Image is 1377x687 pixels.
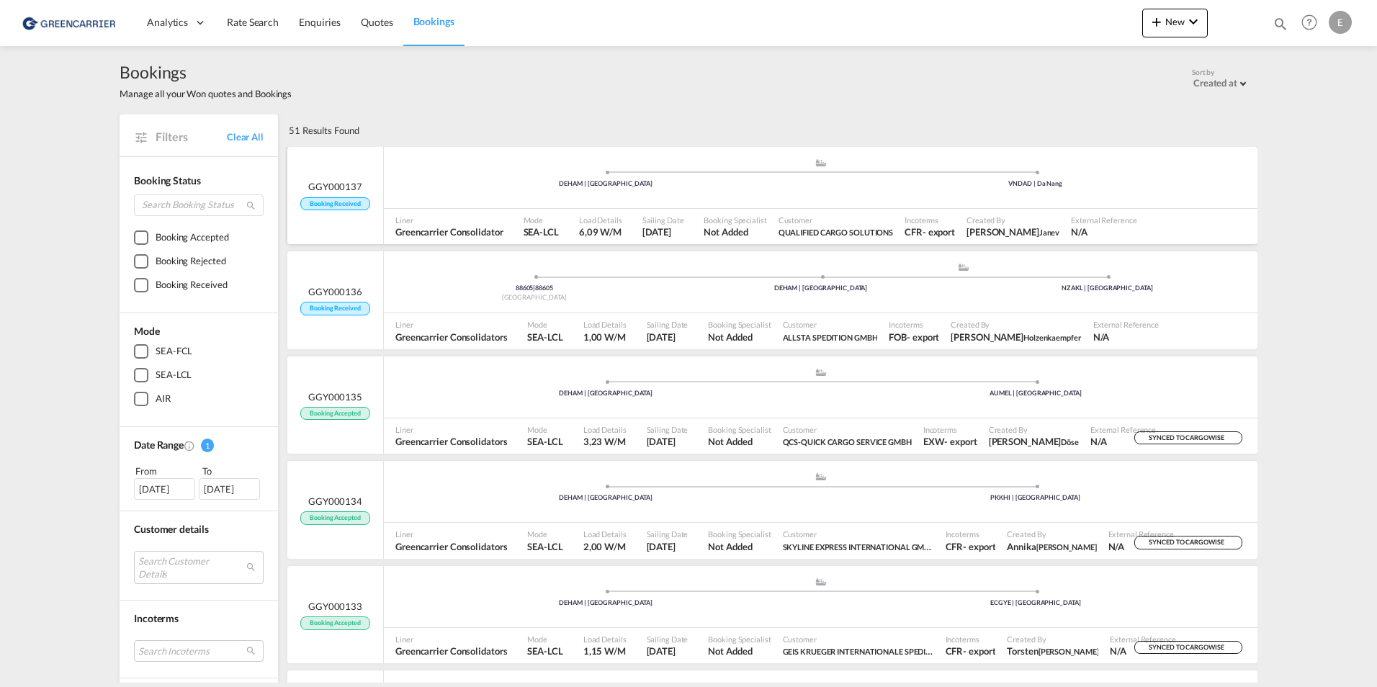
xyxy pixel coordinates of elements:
[1297,10,1322,35] span: Help
[647,540,688,553] span: 5 Oct 2025
[300,511,369,525] span: Booking Accepted
[1090,435,1156,448] span: N/A
[391,493,821,503] div: DEHAM | [GEOGRAPHIC_DATA]
[227,16,279,28] span: Rate Search
[287,356,1257,454] div: GGY000135 Booking Accepted assets/icons/custom/ship-fill.svgassets/icons/custom/roll-o-plane.svgP...
[951,331,1081,343] span: Bianca Holzenkaempfer
[647,319,688,330] span: Sailing Date
[579,226,622,238] span: 6,09 W/M
[156,392,171,406] div: AIR
[156,254,225,269] div: Booking Rejected
[156,278,227,292] div: Booking Received
[287,147,1257,245] div: GGY000137 Booking Received assets/icons/custom/ship-fill.svgassets/icons/custom/roll-o-plane.svgP...
[1110,634,1175,645] span: External Reference
[299,16,341,28] span: Enquiries
[1142,9,1208,37] button: icon-plus 400-fgNewicon-chevron-down
[1093,319,1159,330] span: External Reference
[395,424,507,435] span: Liner
[779,228,894,237] span: QUALIFIED CARGO SOLUTIONS
[704,215,766,225] span: Booking Specialist
[708,540,771,553] span: Not Added
[1134,536,1242,549] div: SYNCED TO CARGOWISE
[708,435,771,448] span: Not Added
[134,368,264,382] md-checkbox: SEA-LCL
[524,225,559,238] span: SEA-LCL
[907,331,939,343] div: - export
[821,179,1251,189] div: VNDAD | Da Nang
[134,439,184,451] span: Date Range
[308,285,362,298] span: GGY000136
[1108,540,1174,553] span: N/A
[1071,225,1136,238] span: N/A
[300,302,369,315] span: Booking Received
[134,612,179,624] span: Incoterms
[134,174,201,187] span: Booking Status
[1007,540,1096,553] span: Annika Huss
[1108,529,1174,539] span: External Reference
[946,529,996,539] span: Incoterms
[287,461,1257,559] div: GGY000134 Booking Accepted assets/icons/custom/ship-fill.svgassets/icons/custom/roll-o-plane.svgP...
[1134,641,1242,655] div: SYNCED TO CARGOWISE
[391,389,821,398] div: DEHAM | [GEOGRAPHIC_DATA]
[308,180,362,193] span: GGY000137
[783,634,934,645] span: Customer
[946,634,996,645] span: Incoterms
[395,634,507,645] span: Liner
[134,464,197,478] div: From
[583,645,626,657] span: 1,15 W/M
[783,331,878,343] span: ALLSTA SPEDITION GMBH
[583,436,626,447] span: 3,23 W/M
[1134,431,1242,445] div: SYNCED TO CARGOWISE
[583,529,627,539] span: Load Details
[583,541,626,552] span: 2,00 W/M
[1071,215,1136,225] span: External Reference
[120,87,292,100] span: Manage all your Won quotes and Bookings
[156,368,192,382] div: SEA-LCL
[647,331,688,343] span: 29 Sep 2025
[1110,645,1175,657] span: N/A
[1149,538,1227,552] span: SYNCED TO CARGOWISE
[395,331,507,343] span: Greencarrier Consolidators
[527,331,562,343] span: SEA-LCL
[783,437,912,446] span: QCS-QUICK CARGO SERVICE GMBH
[583,319,627,330] span: Load Details
[308,600,362,613] span: GGY000133
[361,16,393,28] span: Quotes
[783,645,970,657] span: GEIS KRUEGER INTERNATIONALE SPEDITION GMBH
[889,331,939,343] span: FOB export
[395,540,507,553] span: Greencarrier Consolidators
[905,225,923,238] div: CFR
[923,435,977,448] span: EXW export
[1007,529,1096,539] span: Created By
[391,179,821,189] div: DEHAM | [GEOGRAPHIC_DATA]
[1090,424,1156,435] span: External Reference
[134,464,264,500] span: From To [DATE][DATE]
[1148,13,1165,30] md-icon: icon-plus 400-fg
[783,540,934,553] span: SKYLINE EXPRESS INTERNATIONAL GMBH
[963,645,995,657] div: - export
[227,130,264,143] a: Clear All
[1185,13,1202,30] md-icon: icon-chevron-down
[642,215,684,225] span: Sailing Date
[708,634,771,645] span: Booking Specialist
[704,225,766,238] span: Not Added
[1039,228,1060,237] span: Janev
[647,634,688,645] span: Sailing Date
[300,197,369,211] span: Booking Received
[395,225,503,238] span: Greencarrier Consolidator
[923,225,955,238] div: - export
[527,540,562,553] span: SEA-LCL
[783,435,912,448] span: QCS-QUICK CARGO SERVICE GMBH
[524,215,559,225] span: Mode
[889,331,907,343] div: FOB
[413,15,454,27] span: Bookings
[1297,10,1329,36] div: Help
[1192,67,1214,77] span: Sort by
[527,645,562,657] span: SEA-LCL
[1007,634,1098,645] span: Created By
[783,319,878,330] span: Customer
[821,598,1251,608] div: ECGYE | [GEOGRAPHIC_DATA]
[527,634,562,645] span: Mode
[783,645,934,657] span: GEIS KRUEGER INTERNATIONALE SPEDITION GMBH
[134,325,160,337] span: Mode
